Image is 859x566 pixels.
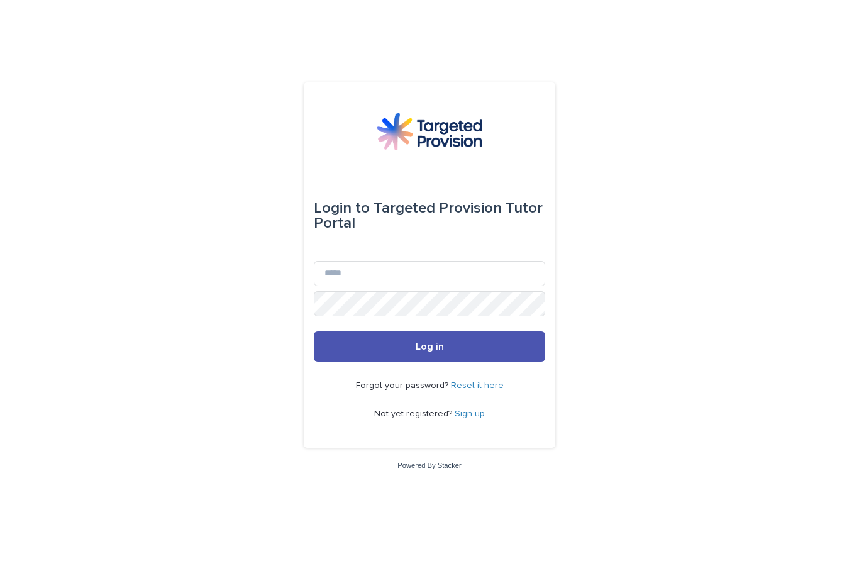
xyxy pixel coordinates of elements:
a: Sign up [455,409,485,418]
img: M5nRWzHhSzIhMunXDL62 [377,113,482,150]
a: Reset it here [451,381,504,390]
span: Log in [416,341,444,352]
span: Not yet registered? [374,409,455,418]
span: Forgot your password? [356,381,451,390]
button: Log in [314,331,545,362]
span: Login to [314,201,370,216]
div: Targeted Provision Tutor Portal [314,191,545,241]
a: Powered By Stacker [397,462,461,469]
